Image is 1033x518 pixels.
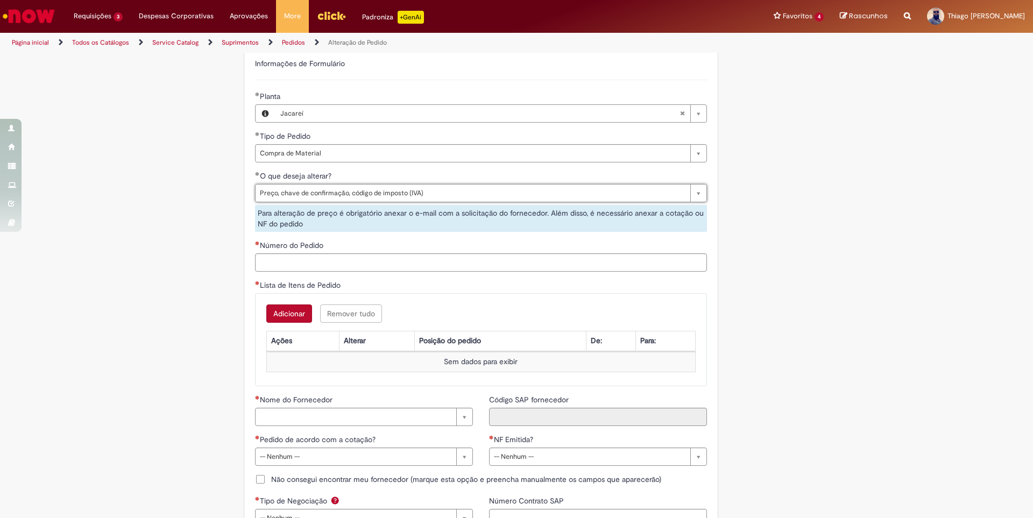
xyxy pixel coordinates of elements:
[280,105,680,122] span: Jacareí
[494,435,535,444] span: NF Emitida?
[849,11,888,21] span: Rascunhos
[12,38,49,47] a: Página inicial
[266,331,339,351] th: Ações
[284,11,301,22] span: More
[260,280,343,290] span: Lista de Itens de Pedido
[260,435,378,444] span: Pedido de acordo com a cotação?
[260,395,335,405] span: Nome do Fornecedor
[255,408,473,426] a: Limpar campo Nome do Fornecedor
[74,11,111,22] span: Requisições
[489,394,571,405] label: Somente leitura - Código SAP fornecedor
[489,408,707,426] input: Código SAP fornecedor
[255,59,345,68] label: Informações de Formulário
[398,11,424,24] p: +GenAi
[260,145,685,162] span: Compra de Material
[329,496,342,505] span: Ajuda para Tipo de Negociação
[114,12,123,22] span: 3
[947,11,1025,20] span: Thiago [PERSON_NAME]
[139,11,214,22] span: Despesas Corporativas
[1,5,56,27] img: ServiceNow
[489,435,494,439] span: Necessários
[260,240,326,250] span: Número do Pedido
[255,281,260,285] span: Necessários
[260,91,282,101] span: Necessários - Planta
[586,331,636,351] th: De:
[230,11,268,22] span: Aprovações
[489,395,571,405] span: Somente leitura - Código SAP fornecedor
[255,395,260,400] span: Necessários
[415,331,586,351] th: Posição do pedido
[840,11,888,22] a: Rascunhos
[282,38,305,47] a: Pedidos
[275,105,706,122] a: JacareíLimpar campo Planta
[635,331,695,351] th: Para:
[8,33,681,53] ul: Trilhas de página
[362,11,424,24] div: Padroniza
[260,131,313,141] span: Tipo de Pedido
[260,185,685,202] span: Preço, chave de confirmação, código de imposto (IVA)
[222,38,259,47] a: Suprimentos
[489,496,566,506] span: Número Contrato SAP
[266,304,312,323] button: Add a row for Lista de Itens de Pedido
[255,241,260,245] span: Necessários
[317,8,346,24] img: click_logo_yellow_360x200.png
[255,132,260,136] span: Obrigatório Preenchido
[783,11,812,22] span: Favoritos
[255,435,260,439] span: Necessários
[255,205,707,232] div: Para alteração de preço é obrigatório anexar o e-mail com a solicitação do fornecedor. Além disso...
[255,253,707,272] input: Número do Pedido
[255,92,260,96] span: Obrigatório Preenchido
[494,448,685,465] span: -- Nenhum --
[152,38,199,47] a: Service Catalog
[674,105,690,122] abbr: Limpar campo Planta
[815,12,824,22] span: 4
[255,172,260,176] span: Obrigatório Preenchido
[72,38,129,47] a: Todos os Catálogos
[266,352,695,372] td: Sem dados para exibir
[260,496,329,506] span: Tipo de Negociação
[260,448,451,465] span: -- Nenhum --
[339,331,415,351] th: Alterar
[271,474,661,485] span: Não consegui encontrar meu fornecedor (marque esta opção e preencha manualmente os campos que apa...
[328,38,387,47] a: Alteração de Pedido
[255,496,260,501] span: Necessários
[256,105,275,122] button: Planta, Visualizar este registro Jacareí
[260,171,334,181] span: O que deseja alterar?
